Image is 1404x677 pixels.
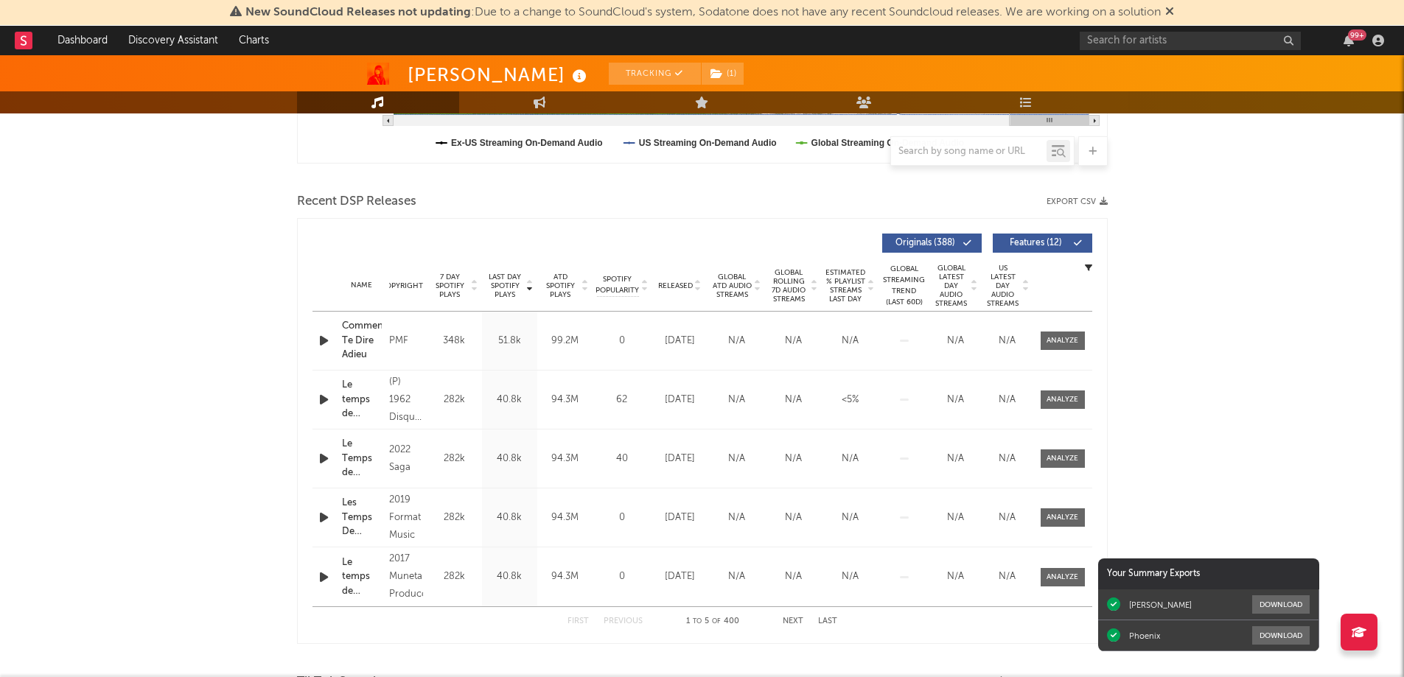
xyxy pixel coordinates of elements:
div: N/A [769,393,818,407]
span: 7 Day Spotify Plays [430,273,469,299]
a: Discovery Assistant [118,26,228,55]
div: 62 [596,393,648,407]
div: N/A [934,393,978,407]
div: 94.3M [541,452,589,466]
div: 1 5 400 [672,613,753,631]
span: Estimated % Playlist Streams Last Day [825,268,866,304]
div: 94.3M [541,511,589,525]
span: Copyright [380,281,423,290]
span: Recent DSP Releases [297,193,416,211]
div: 40.8k [486,393,534,407]
div: N/A [712,452,761,466]
div: [PERSON_NAME] [408,63,590,87]
div: [DATE] [655,511,705,525]
span: Global Rolling 7D Audio Streams [769,268,809,304]
div: N/A [712,393,761,407]
div: [DATE] [655,334,705,348]
div: 94.3M [541,569,589,584]
div: 0 [596,569,648,584]
a: Le temps de l'amour - Stereo Mix [342,378,383,421]
div: [DATE] [655,393,705,407]
span: US Latest Day Audio Streams [985,264,1021,308]
div: 2022 Saga [389,441,422,477]
span: to [693,618,702,625]
div: N/A [825,334,875,348]
div: N/A [934,511,978,525]
div: N/A [934,334,978,348]
a: Charts [228,26,279,55]
span: Features ( 12 ) [1002,239,1070,248]
div: N/A [825,569,875,584]
button: Next [783,617,803,625]
span: of [712,618,721,625]
span: Global Latest Day Audio Streams [934,264,969,308]
button: Download [1252,626,1310,645]
div: N/A [712,334,761,348]
span: Last Day Spotify Plays [486,273,525,299]
div: <5% [825,393,875,407]
a: Comment Te Dire Adieu [342,319,383,362]
span: Released [658,281,693,290]
div: (P) 1962 Disques Vogue SA [389,373,422,427]
div: N/A [769,569,818,584]
div: N/A [985,334,1030,348]
a: Le temps de l'amour - Remastered [342,555,383,599]
div: N/A [769,452,818,466]
div: N/A [712,569,761,584]
div: Name [342,280,383,291]
div: 99 + [1348,29,1366,41]
div: 2019 Format Music [389,491,422,544]
div: N/A [985,511,1030,525]
div: 2017 Muneta Producciones [389,550,422,603]
div: 0 [596,334,648,348]
div: 40.8k [486,511,534,525]
button: Tracking [609,63,701,85]
div: N/A [985,393,1030,407]
input: Search for artists [1080,32,1301,50]
div: 40.8k [486,452,534,466]
div: N/A [825,511,875,525]
div: PMF [389,332,422,350]
a: Dashboard [47,26,118,55]
div: 51.8k [486,334,534,348]
div: 40.8k [486,569,534,584]
div: Global Streaming Trend (Last 60D) [882,264,926,308]
button: Download [1252,595,1310,614]
button: Last [818,617,837,625]
button: 99+ [1344,35,1354,46]
div: 99.2M [541,334,589,348]
button: First [567,617,589,625]
button: (1) [702,63,744,85]
button: Previous [604,617,643,625]
div: N/A [769,334,818,348]
div: [PERSON_NAME] [1129,600,1192,610]
div: 282k [430,511,478,525]
span: Dismiss [1165,7,1174,18]
div: 40 [596,452,648,466]
a: Le Temps de L'amour [342,437,383,480]
span: : Due to a change to SoundCloud's system, Sodatone does not have any recent Soundcloud releases. ... [245,7,1161,18]
div: 282k [430,569,478,584]
span: Spotify Popularity [596,274,639,296]
div: N/A [934,569,978,584]
a: Les Temps De L'amour [342,496,383,539]
div: N/A [825,452,875,466]
div: N/A [934,452,978,466]
div: [DATE] [655,569,705,584]
span: Originals ( 388 ) [892,239,960,248]
button: Features(12) [993,234,1092,253]
div: Phoenix [1129,631,1160,641]
span: ATD Spotify Plays [541,273,580,299]
span: Global ATD Audio Streams [712,273,752,299]
span: ( 1 ) [701,63,744,85]
div: N/A [712,511,761,525]
div: 282k [430,393,478,407]
span: New SoundCloud Releases not updating [245,7,471,18]
div: N/A [985,452,1030,466]
input: Search by song name or URL [891,146,1047,158]
div: 282k [430,452,478,466]
button: Export CSV [1047,197,1108,206]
